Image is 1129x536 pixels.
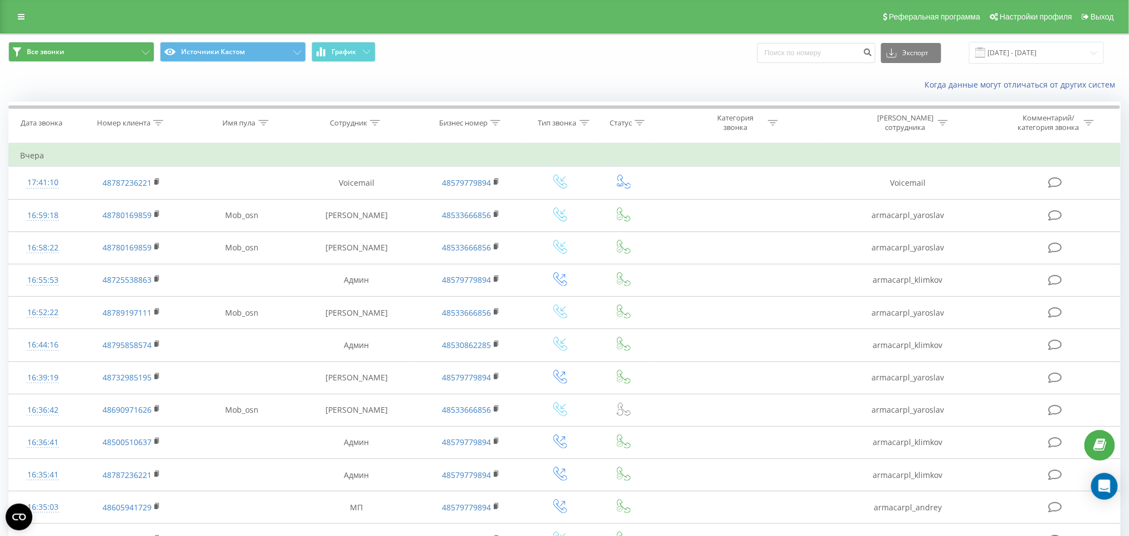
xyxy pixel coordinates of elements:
div: Сотрудник [330,118,367,128]
td: Админ [297,264,416,296]
a: 48579779894 [442,274,491,285]
div: Имя пула [223,118,256,128]
a: 48579779894 [442,177,491,188]
td: Вчера [9,144,1121,167]
td: armacarpl_yaroslav [823,199,993,231]
a: 48533666856 [442,242,491,253]
td: armacarpl_klimkov [823,329,993,361]
span: Реферальная программа [889,12,980,21]
td: Админ [297,459,416,491]
a: 48780169859 [103,242,152,253]
button: Источники Кастом [160,42,306,62]
td: armacarpl_klimkov [823,426,993,458]
a: 48787236221 [103,177,152,188]
td: Voicemail [823,167,993,199]
div: 16:55:53 [20,269,65,291]
a: 48579779894 [442,502,491,513]
div: 17:41:10 [20,172,65,194]
a: 48533666856 [442,307,491,318]
button: Экспорт [881,43,941,63]
a: 48530862285 [442,340,491,350]
td: armacarpl_yaroslav [823,231,993,264]
td: armacarpl_klimkov [823,264,993,296]
div: Бизнес номер [439,118,488,128]
button: График [312,42,376,62]
td: armacarpl_yaroslav [823,297,993,329]
a: 48780169859 [103,210,152,220]
span: График [332,48,357,56]
a: 48732985195 [103,372,152,383]
td: armacarpl_yaroslav [823,394,993,426]
a: 48787236221 [103,470,152,480]
div: Тип звонка [538,118,577,128]
span: Выход [1091,12,1114,21]
td: [PERSON_NAME] [297,361,416,394]
div: Номер клиента [97,118,150,128]
div: Дата звонка [21,118,62,128]
input: Поиск по номеру [757,43,875,63]
td: Mob_osn [187,297,297,329]
a: 48725538863 [103,274,152,285]
td: armacarpl_yaroslav [823,361,993,394]
td: [PERSON_NAME] [297,297,416,329]
a: 48789197111 [103,307,152,318]
div: 16:58:22 [20,237,65,259]
div: Категория звонка [705,113,765,132]
td: [PERSON_NAME] [297,199,416,231]
td: Админ [297,426,416,458]
a: 48579779894 [442,470,491,480]
span: Настройки профиля [1000,12,1072,21]
div: 16:52:22 [20,302,65,323]
div: 16:59:18 [20,205,65,226]
a: 48579779894 [442,372,491,383]
div: 16:39:19 [20,367,65,389]
td: МП [297,491,416,524]
button: Все звонки [8,42,154,62]
div: 16:35:03 [20,496,65,518]
div: Open Intercom Messenger [1091,473,1118,500]
a: 48605941729 [103,502,152,513]
a: 48533666856 [442,404,491,415]
div: Комментарий/категория звонка [1016,113,1081,132]
a: 48795858574 [103,340,152,350]
div: 16:35:41 [20,464,65,486]
div: [PERSON_NAME] сотрудника [875,113,935,132]
div: 16:36:41 [20,432,65,453]
div: 16:36:42 [20,399,65,421]
button: Open CMP widget [6,504,32,530]
td: armacarpl_klimkov [823,459,993,491]
td: Mob_osn [187,199,297,231]
a: 48500510637 [103,437,152,447]
td: Voicemail [297,167,416,199]
span: Все звонки [27,47,64,56]
td: Mob_osn [187,231,297,264]
td: [PERSON_NAME] [297,231,416,264]
a: Когда данные могут отличаться от других систем [924,79,1121,90]
a: 48533666856 [442,210,491,220]
div: 16:44:16 [20,334,65,356]
a: 48579779894 [442,437,491,447]
td: armacarpl_andrey [823,491,993,524]
td: Mob_osn [187,394,297,426]
a: 48690971626 [103,404,152,415]
div: Статус [610,118,632,128]
td: [PERSON_NAME] [297,394,416,426]
td: Админ [297,329,416,361]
